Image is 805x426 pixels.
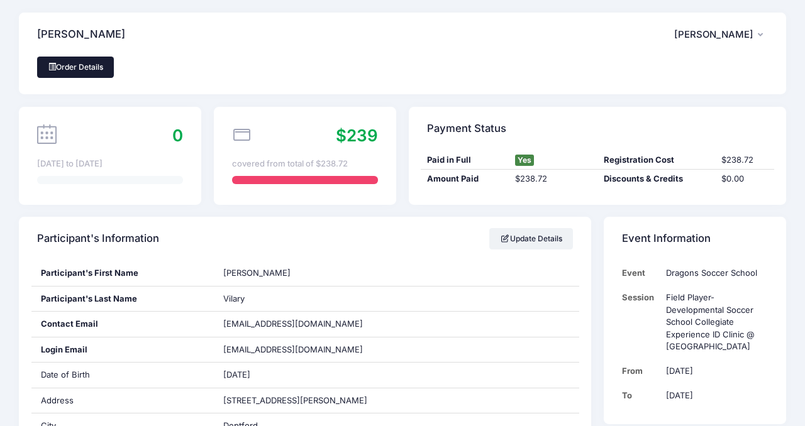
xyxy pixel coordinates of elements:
[223,395,367,405] span: [STREET_ADDRESS][PERSON_NAME]
[660,359,768,383] td: [DATE]
[421,173,509,185] div: Amount Paid
[31,363,214,388] div: Date of Birth
[223,369,250,380] span: [DATE]
[622,383,660,408] td: To
[37,158,183,170] div: [DATE] to [DATE]
[223,293,245,303] span: Vilary
[622,359,660,383] td: From
[223,319,363,329] span: [EMAIL_ADDRESS][DOMAIN_NAME]
[509,173,597,185] div: $238.72
[597,154,715,167] div: Registration Cost
[31,388,214,413] div: Address
[622,285,660,359] td: Session
[336,126,378,145] span: $239
[31,261,214,286] div: Participant's First Name
[674,29,753,40] span: [PERSON_NAME]
[715,173,774,185] div: $0.00
[660,285,768,359] td: Field Player-Developmental Soccer School Collegiate Experience ID Clinic @ [GEOGRAPHIC_DATA]
[622,221,711,257] h4: Event Information
[421,154,509,167] div: Paid in Full
[37,221,159,257] h4: Participant's Information
[31,287,214,312] div: Participant's Last Name
[223,344,380,356] span: [EMAIL_ADDRESS][DOMAIN_NAME]
[223,268,291,278] span: [PERSON_NAME]
[660,383,768,408] td: [DATE]
[172,126,183,145] span: 0
[31,312,214,337] div: Contact Email
[660,261,768,285] td: Dragons Soccer School
[622,261,660,285] td: Event
[715,154,774,167] div: $238.72
[515,155,534,166] span: Yes
[232,158,378,170] div: covered from total of $238.72
[31,337,214,363] div: Login Email
[674,20,768,49] button: [PERSON_NAME]
[427,111,506,146] h4: Payment Status
[37,57,114,78] a: Order Details
[37,17,125,53] h4: [PERSON_NAME]
[489,228,573,249] a: Update Details
[597,173,715,185] div: Discounts & Credits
